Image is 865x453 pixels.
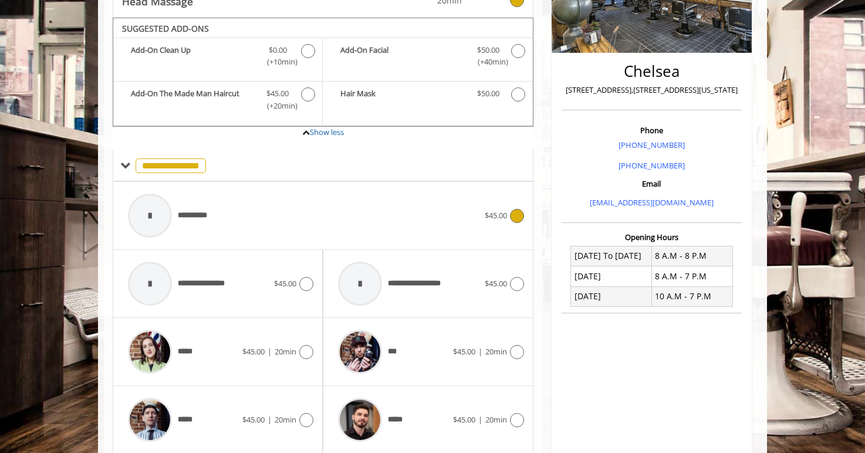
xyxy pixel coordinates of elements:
div: Head Massage Add-onS [113,18,533,127]
span: 20min [485,346,507,357]
label: Add-On Facial [329,44,526,72]
b: Add-On The Made Man Haircut [131,87,255,112]
b: Hair Mask [340,87,465,102]
h3: Phone [565,126,739,134]
label: Hair Mask [329,87,526,104]
h2: Chelsea [565,63,739,80]
span: (+20min ) [261,100,295,112]
span: $45.00 [453,346,475,357]
td: [DATE] [571,266,652,286]
span: $45.00 [485,210,507,221]
span: 20min [275,346,296,357]
span: | [268,414,272,425]
span: | [478,414,482,425]
p: [STREET_ADDRESS],[STREET_ADDRESS][US_STATE] [565,84,739,96]
h3: Opening Hours [562,233,742,241]
b: Add-On Facial [340,44,465,69]
a: [EMAIL_ADDRESS][DOMAIN_NAME] [590,197,714,208]
td: 8 A.M - 8 P.M [651,246,732,266]
b: SUGGESTED ADD-ONS [122,23,209,34]
td: [DATE] [571,286,652,306]
label: Add-On Clean Up [119,44,316,72]
span: $0.00 [269,44,287,56]
span: $45.00 [453,414,475,425]
td: [DATE] To [DATE] [571,246,652,266]
span: $45.00 [485,278,507,289]
span: $45.00 [242,414,265,425]
label: Add-On The Made Man Haircut [119,87,316,115]
span: 20min [275,414,296,425]
a: [PHONE_NUMBER] [619,140,685,150]
span: | [268,346,272,357]
span: | [478,346,482,357]
a: Show less [310,127,344,137]
span: $45.00 [274,278,296,289]
span: $50.00 [477,44,499,56]
h3: Email [565,180,739,188]
td: 10 A.M - 7 P.M [651,286,732,306]
td: 8 A.M - 7 P.M [651,266,732,286]
span: (+10min ) [261,56,295,68]
a: [PHONE_NUMBER] [619,160,685,171]
span: $45.00 [242,346,265,357]
span: (+40min ) [471,56,505,68]
span: $50.00 [477,87,499,100]
b: Add-On Clean Up [131,44,255,69]
span: $45.00 [266,87,289,100]
span: 20min [485,414,507,425]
